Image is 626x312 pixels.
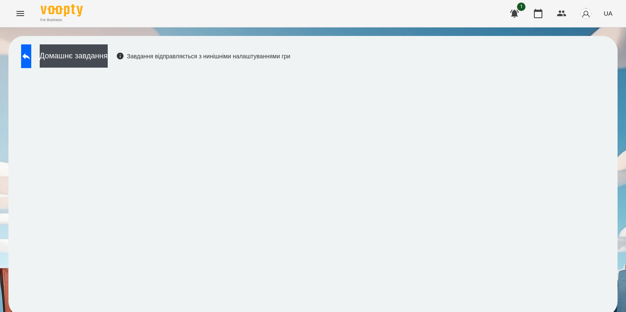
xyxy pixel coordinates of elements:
span: UA [604,9,612,18]
img: Voopty Logo [41,4,83,16]
img: avatar_s.png [580,8,592,19]
span: 1 [517,3,525,11]
button: UA [600,5,616,21]
button: Menu [10,3,30,24]
div: Завдання відправляється з нинішніми налаштуваннями гри [116,52,291,60]
span: For Business [41,17,83,23]
button: Домашнє завдання [40,44,108,68]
